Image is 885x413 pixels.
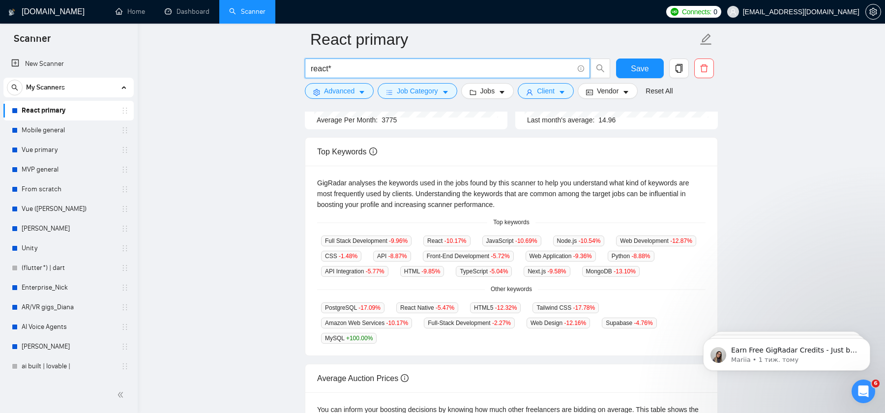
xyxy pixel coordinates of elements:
button: search [7,80,23,95]
span: Full-Stack Development [424,318,515,328]
img: logo [8,4,15,20]
button: search [590,59,610,78]
span: +100.00 % [346,335,373,342]
button: Save [616,59,664,78]
span: Advanced [324,86,354,96]
span: TypeScript [456,266,512,277]
input: Search Freelance Jobs... [311,62,573,75]
button: idcardVendorcaret-down [578,83,638,99]
a: [PERSON_NAME] [22,219,115,238]
span: Tailwind CSS [532,302,599,313]
span: holder [121,323,129,331]
input: Scanner name... [310,27,698,52]
span: caret-down [559,88,565,96]
a: ai built | lovable | [22,356,115,376]
span: info-circle [401,374,409,382]
span: -5.77 % [366,268,384,275]
span: HTML5 [470,302,521,313]
li: My Scanners [3,78,134,376]
span: API [373,251,411,262]
a: Vue ([PERSON_NAME]) [22,199,115,219]
span: Scanner [6,31,59,52]
span: -8.87 % [388,253,407,260]
a: React primary [22,101,115,120]
span: setting [313,88,320,96]
a: searchScanner [229,7,265,16]
span: Front-End Development [423,251,514,262]
span: holder [121,205,129,213]
span: holder [121,126,129,134]
span: MongoDB [582,266,640,277]
span: delete [695,64,713,73]
span: user [730,8,737,15]
span: search [591,64,610,73]
a: Vue primary [22,140,115,160]
span: Supabase [602,318,656,328]
span: React [423,236,470,246]
span: My Scanners [26,78,65,97]
span: 3775 [382,116,397,124]
span: copy [670,64,688,73]
span: -5.72 % [491,253,510,260]
span: holder [121,303,129,311]
a: Reset All [646,86,673,96]
span: Save [631,62,649,75]
span: holder [121,225,129,233]
span: caret-down [442,88,449,96]
span: Other keywords [485,285,538,294]
span: folder [470,88,476,96]
span: Amazon Web Services [321,318,412,328]
span: info-circle [578,65,584,72]
span: -9.36 % [573,253,592,260]
button: setting [865,4,881,20]
button: settingAdvancedcaret-down [305,83,374,99]
span: -17.78 % [573,304,595,311]
span: Connects: [682,6,711,17]
span: -9.96 % [389,237,408,244]
img: upwork-logo.png [671,8,678,16]
a: From scratch [22,179,115,199]
span: holder [121,244,129,252]
span: -9.85 % [421,268,440,275]
span: Top keywords [487,218,535,227]
span: Job Category [397,86,438,96]
span: -12.87 % [670,237,692,244]
span: 14.96 [598,116,616,124]
div: GigRadar analyses the keywords used in the jobs found by this scanner to help you understand what... [317,177,706,210]
span: 6 [872,380,880,387]
span: Web Development [616,236,696,246]
div: Average Auction Prices [317,364,706,392]
li: New Scanner [3,54,134,74]
span: caret-down [358,88,365,96]
span: Average Per Month: [317,116,378,124]
a: (flutter*) | dart [22,258,115,278]
span: Client [537,86,555,96]
span: Web Design [527,318,590,328]
span: -9.58 % [547,268,566,275]
span: Next.js [524,266,570,277]
button: folderJobscaret-down [461,83,514,99]
span: Last month's average: [527,116,594,124]
span: -5.47 % [436,304,454,311]
span: -8.88 % [631,253,650,260]
span: idcard [586,88,593,96]
span: holder [121,264,129,272]
a: Unity [22,238,115,258]
a: dashboardDashboard [165,7,209,16]
span: -13.10 % [614,268,636,275]
span: -12.32 % [495,304,517,311]
span: double-left [117,390,127,400]
span: user [526,88,533,96]
button: userClientcaret-down [518,83,574,99]
span: caret-down [622,88,629,96]
span: Python [608,251,654,262]
span: holder [121,362,129,370]
a: homeHome [116,7,145,16]
span: -10.54 % [579,237,601,244]
span: Full Stack Development [321,236,412,246]
iframe: Intercom notifications повідомлення [688,318,885,386]
span: holder [121,107,129,115]
span: -10.17 % [444,237,467,244]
